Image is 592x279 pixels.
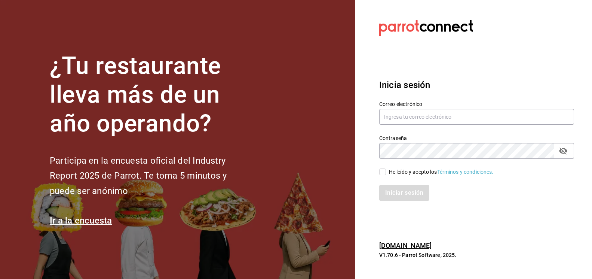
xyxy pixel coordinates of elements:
[379,101,574,107] label: Correo electrónico
[379,251,574,259] p: V1.70.6 - Parrot Software, 2025.
[50,52,252,138] h1: ¿Tu restaurante lleva más de un año operando?
[50,153,252,199] h2: Participa en la encuesta oficial del Industry Report 2025 de Parrot. Te toma 5 minutos y puede se...
[379,109,574,125] input: Ingresa tu correo electrónico
[389,168,494,176] div: He leído y acepto los
[379,136,574,141] label: Contraseña
[437,169,494,175] a: Términos y condiciones.
[557,145,570,157] button: passwordField
[379,242,432,249] a: [DOMAIN_NAME]
[50,215,112,226] a: Ir a la encuesta
[379,78,574,92] h3: Inicia sesión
